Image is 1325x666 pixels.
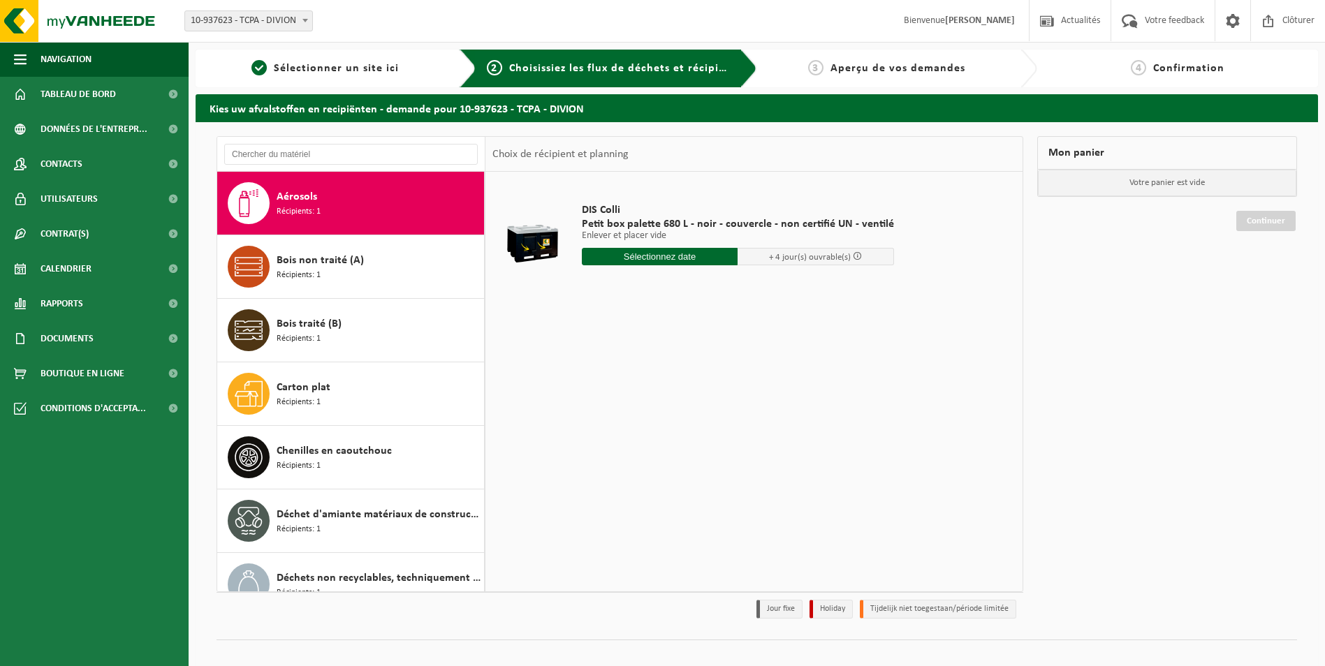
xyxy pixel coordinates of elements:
span: Boutique en ligne [41,356,124,391]
div: Choix de récipient et planning [485,137,636,172]
span: DIS Colli [582,203,894,217]
span: Carton plat [277,379,330,396]
span: 2 [487,60,502,75]
a: Continuer [1236,211,1296,231]
span: Calendrier [41,251,91,286]
li: Jour fixe [756,600,803,619]
span: Récipients: 1 [277,332,321,346]
span: Bois non traité (A) [277,252,364,269]
span: Bois traité (B) [277,316,342,332]
span: 10-937623 - TCPA - DIVION [184,10,313,31]
span: 4 [1131,60,1146,75]
span: Récipients: 1 [277,459,321,473]
a: 1Sélectionner un site ici [203,60,448,77]
span: 3 [808,60,823,75]
span: Rapports [41,286,83,321]
span: Sélectionner un site ici [274,63,399,74]
button: Chenilles en caoutchouc Récipients: 1 [217,426,485,489]
p: Votre panier est vide [1038,170,1296,196]
span: Récipients: 1 [277,523,321,536]
span: Données de l'entrepr... [41,112,147,147]
input: Sélectionnez date [582,248,738,265]
button: Déchets non recyclables, techniquement non combustibles (combustibles) Récipients: 1 [217,553,485,616]
span: Récipients: 1 [277,269,321,282]
li: Tijdelijk niet toegestaan/période limitée [860,600,1016,619]
span: Récipients: 1 [277,396,321,409]
span: Chenilles en caoutchouc [277,443,392,459]
p: Enlever et placer vide [582,231,894,241]
button: Carton plat Récipients: 1 [217,362,485,426]
span: Récipients: 1 [277,586,321,600]
span: Navigation [41,42,91,77]
span: + 4 jour(s) ouvrable(s) [769,253,851,262]
span: Récipients: 1 [277,205,321,219]
h2: Kies uw afvalstoffen en recipiënten - demande pour 10-937623 - TCPA - DIVION [196,94,1318,121]
span: 10-937623 - TCPA - DIVION [185,11,312,31]
span: Aperçu de vos demandes [830,63,965,74]
input: Chercher du matériel [224,144,478,165]
span: Déchet d'amiante matériaux de construction inertes (non friable) [277,506,481,523]
span: Choisissiez les flux de déchets et récipients [509,63,742,74]
button: Bois traité (B) Récipients: 1 [217,299,485,362]
span: Utilisateurs [41,182,98,216]
li: Holiday [810,600,853,619]
span: 1 [251,60,267,75]
span: Confirmation [1153,63,1224,74]
span: Contacts [41,147,82,182]
span: Conditions d'accepta... [41,391,146,426]
span: Documents [41,321,94,356]
div: Mon panier [1037,136,1297,170]
button: Déchet d'amiante matériaux de construction inertes (non friable) Récipients: 1 [217,489,485,553]
button: Bois non traité (A) Récipients: 1 [217,235,485,299]
span: Contrat(s) [41,216,89,251]
span: Déchets non recyclables, techniquement non combustibles (combustibles) [277,570,481,586]
span: Petit box palette 680 L - noir - couvercle - non certifié UN - ventilé [582,217,894,231]
span: Aérosols [277,188,317,205]
strong: [PERSON_NAME] [945,15,1015,26]
span: Tableau de bord [41,77,116,112]
button: Aérosols Récipients: 1 [217,172,485,235]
